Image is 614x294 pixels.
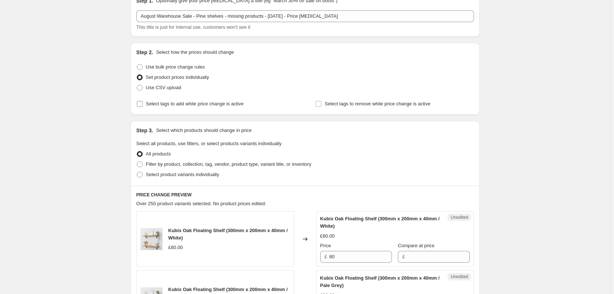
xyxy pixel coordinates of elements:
span: Kubix Oak Floating Shelf (300mm x 200mm x 40mm / White) [168,228,288,241]
span: Unedited [450,214,468,220]
input: 30% off holiday sale [136,10,474,22]
div: £80.00 [168,244,183,251]
span: Select tags to remove while price change is active [325,101,431,106]
span: Price [320,243,331,248]
span: Over 250 product variants selected. No product prices edited: [136,201,266,206]
span: All products [146,151,171,157]
span: Unedited [450,274,468,280]
h6: PRICE CHANGE PREVIEW [136,192,474,198]
span: This title is just for internal use, customers won't see it [136,24,250,30]
span: Use bulk price change rules [146,64,205,70]
div: £80.00 [320,232,335,240]
p: Select how the prices should change [156,49,234,56]
h2: Step 3. [136,127,153,134]
span: Select all products, use filters, or select products variants individually [136,141,282,146]
span: Use CSV upload [146,85,181,90]
span: £ [325,254,327,259]
span: Select product variants individually [146,172,219,177]
p: Select which products should change in price [156,127,251,134]
span: Compare at price [398,243,435,248]
h2: Step 2. [136,49,153,56]
span: Select tags to add while price change is active [146,101,244,106]
span: £ [402,254,405,259]
span: Kubix Oak Floating Shelf (300mm x 200mm x 40mm / White) [320,216,440,229]
img: image-006_80x.jpg [140,228,163,250]
span: Kubix Oak Floating Shelf (300mm x 200mm x 40mm / Pale Grey) [320,275,440,288]
span: Filter by product, collection, tag, vendor, product type, variant title, or inventory [146,161,311,167]
span: Set product prices individually [146,74,209,80]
